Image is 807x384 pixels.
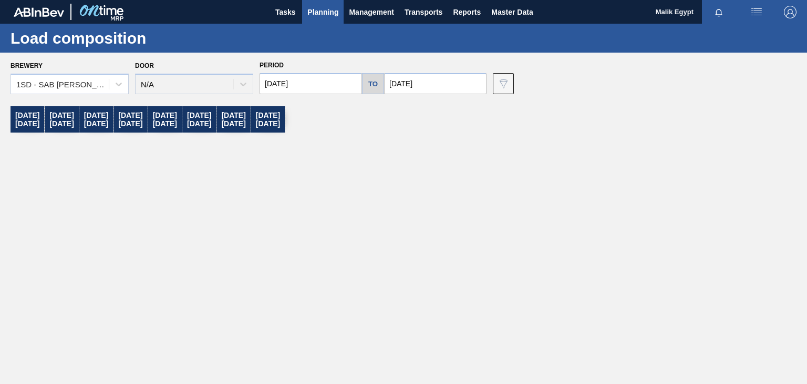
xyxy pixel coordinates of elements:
button: icon-filter-gray [493,73,514,94]
label: Brewery [11,62,43,69]
span: Management [349,6,394,18]
span: Transports [405,6,442,18]
h1: Load composition [11,32,197,44]
h5: to [368,80,378,88]
div: [DATE] [DATE] [11,106,44,133]
input: mm/dd/yyyy [260,73,362,94]
button: Notifications [702,5,736,19]
div: [DATE] [DATE] [182,106,216,133]
div: [DATE] [DATE] [148,106,182,133]
img: TNhmsLtSVTkK8tSr43FrP2fwEKptu5GPRR3wAAAABJRU5ErkJggg== [14,7,64,17]
div: [DATE] [DATE] [251,106,285,133]
img: Logout [784,6,796,18]
span: Master Data [491,6,533,18]
img: userActions [750,6,763,18]
div: [DATE] [DATE] [113,106,147,133]
input: mm/dd/yyyy [384,73,487,94]
div: [DATE] [DATE] [216,106,250,133]
span: Planning [307,6,338,18]
span: Period [260,62,284,69]
label: Door [135,62,154,69]
span: Reports [453,6,481,18]
div: [DATE] [DATE] [79,106,113,133]
span: Tasks [274,6,297,18]
img: icon-filter-gray [497,77,510,90]
div: 1SD - SAB [PERSON_NAME] [16,80,110,89]
div: [DATE] [DATE] [45,106,78,133]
